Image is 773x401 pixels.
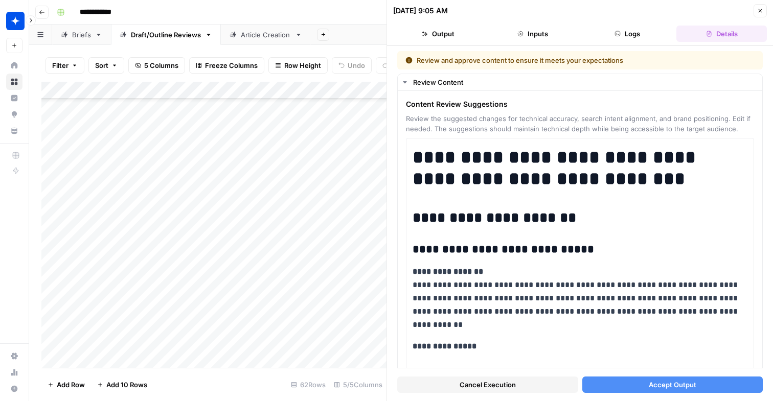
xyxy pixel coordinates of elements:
[41,376,91,393] button: Add Row
[406,113,754,134] span: Review the suggested changes for technical accuracy, search intent alignment, and brand positioni...
[111,25,221,45] a: Draft/Outline Reviews
[460,380,516,390] span: Cancel Execution
[398,74,762,90] button: Review Content
[413,77,756,87] div: Review Content
[6,348,22,364] a: Settings
[57,380,85,390] span: Add Row
[241,30,291,40] div: Article Creation
[144,60,178,70] span: 5 Columns
[6,381,22,397] button: Help + Support
[6,123,22,139] a: Your Data
[6,74,22,90] a: Browse
[348,60,365,70] span: Undo
[393,6,448,16] div: [DATE] 9:05 AM
[189,57,264,74] button: Freeze Columns
[397,376,578,393] button: Cancel Execution
[205,60,258,70] span: Freeze Columns
[52,25,111,45] a: Briefs
[649,380,696,390] span: Accept Output
[676,26,767,42] button: Details
[6,8,22,34] button: Workspace: Wiz
[221,25,311,45] a: Article Creation
[6,106,22,123] a: Opportunities
[287,376,330,393] div: 62 Rows
[6,57,22,74] a: Home
[284,60,321,70] span: Row Height
[72,30,91,40] div: Briefs
[131,30,201,40] div: Draft/Outline Reviews
[582,376,763,393] button: Accept Output
[88,57,124,74] button: Sort
[128,57,185,74] button: 5 Columns
[91,376,153,393] button: Add 10 Rows
[488,26,578,42] button: Inputs
[95,60,108,70] span: Sort
[6,364,22,381] a: Usage
[330,376,386,393] div: 5/5 Columns
[393,26,484,42] button: Output
[405,55,689,65] div: Review and approve content to ensure it meets your expectations
[106,380,147,390] span: Add 10 Rows
[6,12,25,30] img: Wiz Logo
[582,26,673,42] button: Logs
[46,57,84,74] button: Filter
[332,57,372,74] button: Undo
[52,60,69,70] span: Filter
[406,99,754,109] span: Content Review Suggestions
[6,90,22,106] a: Insights
[268,57,328,74] button: Row Height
